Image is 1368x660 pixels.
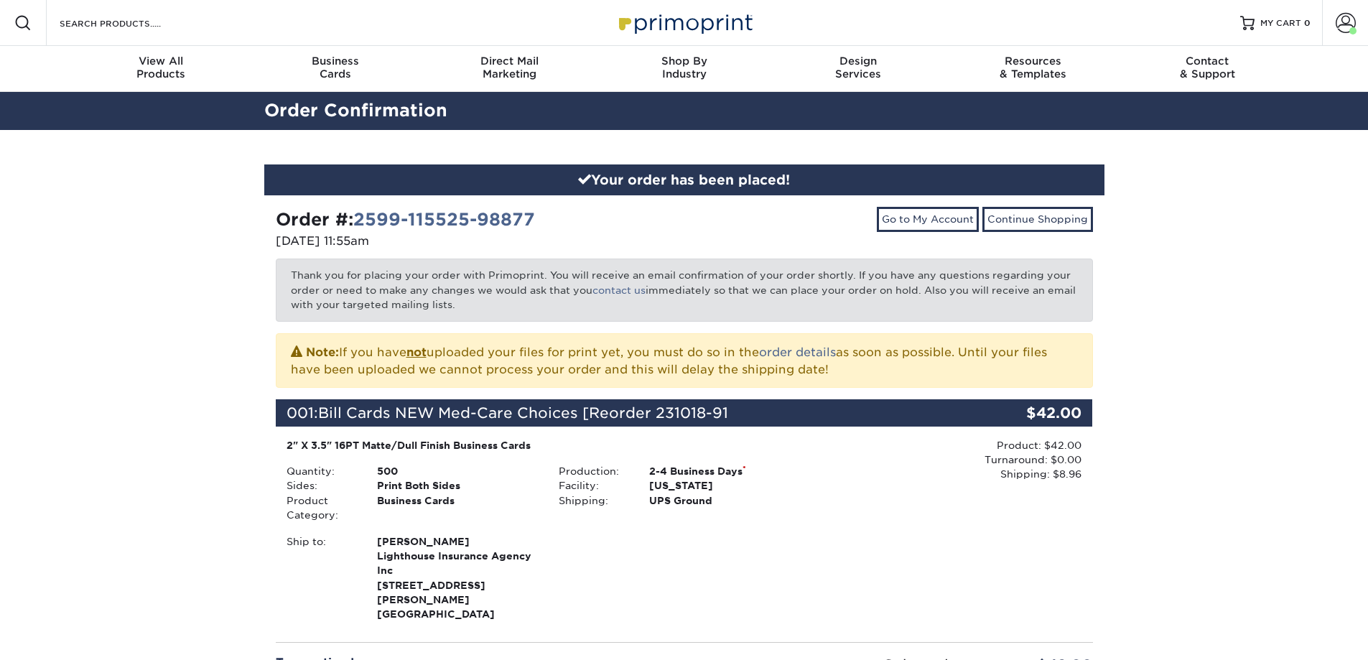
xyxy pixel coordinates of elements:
span: 0 [1304,18,1311,28]
div: [US_STATE] [638,478,820,493]
div: Sides: [276,478,366,493]
a: Shop ByIndustry [597,46,771,92]
b: not [406,345,427,359]
div: Marketing [422,55,597,80]
span: Contact [1120,55,1295,68]
div: Ship to: [276,534,366,622]
div: Product: $42.00 Turnaround: $0.00 Shipping: $8.96 [820,438,1081,482]
div: Business Cards [366,493,548,523]
div: $42.00 [957,399,1093,427]
div: Cards [248,55,422,80]
span: Lighthouse Insurance Agency Inc [377,549,537,578]
div: & Support [1120,55,1295,80]
div: UPS Ground [638,493,820,508]
a: BusinessCards [248,46,422,92]
div: Print Both Sides [366,478,548,493]
span: Bill Cards NEW Med-Care Choices [Reorder 231018-91 [318,404,728,422]
p: [DATE] 11:55am [276,233,674,250]
div: Quantity: [276,464,366,478]
span: View All [74,55,248,68]
div: Product Category: [276,493,366,523]
span: MY CART [1260,17,1301,29]
div: 001: [276,399,957,427]
a: Contact& Support [1120,46,1295,92]
a: 2599-115525-98877 [353,209,535,230]
a: View AllProducts [74,46,248,92]
span: [STREET_ADDRESS] [377,578,537,592]
a: Direct MailMarketing [422,46,597,92]
a: DesignServices [771,46,946,92]
div: 500 [366,464,548,478]
span: [PERSON_NAME] [377,534,537,549]
span: Design [771,55,946,68]
a: Go to My Account [877,207,979,231]
div: & Templates [946,55,1120,80]
div: Services [771,55,946,80]
span: Direct Mail [422,55,597,68]
strong: [PERSON_NAME][GEOGRAPHIC_DATA] [377,534,537,621]
a: contact us [592,284,646,296]
div: Shipping: [548,493,638,508]
img: Primoprint [613,7,756,38]
p: Thank you for placing your order with Primoprint. You will receive an email confirmation of your ... [276,259,1093,321]
a: Resources& Templates [946,46,1120,92]
div: Production: [548,464,638,478]
input: SEARCH PRODUCTS..... [58,14,198,32]
a: order details [759,345,836,359]
div: Products [74,55,248,80]
div: 2" X 3.5" 16PT Matte/Dull Finish Business Cards [287,438,810,452]
span: Business [248,55,422,68]
span: Resources [946,55,1120,68]
div: Facility: [548,478,638,493]
h2: Order Confirmation [253,98,1115,124]
a: Continue Shopping [982,207,1093,231]
div: 2-4 Business Days [638,464,820,478]
strong: Note: [306,345,339,359]
span: Shop By [597,55,771,68]
div: Your order has been placed! [264,164,1104,196]
strong: Order #: [276,209,535,230]
div: Industry [597,55,771,80]
p: If you have uploaded your files for print yet, you must do so in the as soon as possible. Until y... [291,343,1078,378]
